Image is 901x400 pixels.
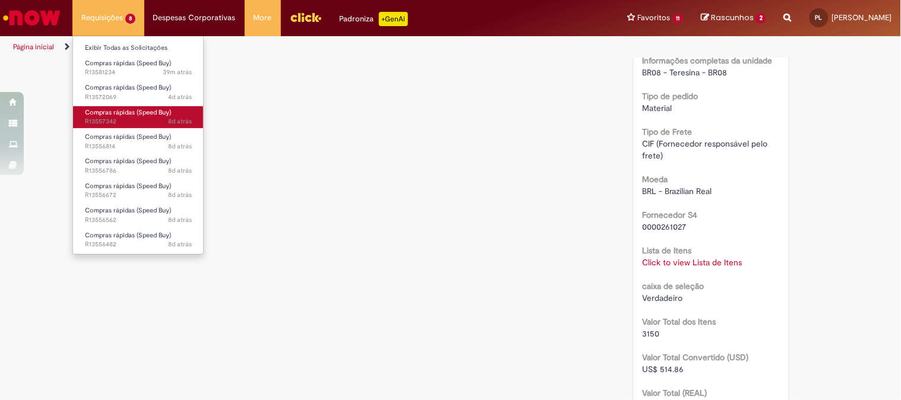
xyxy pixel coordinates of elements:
b: Tipo de Frete [643,126,693,137]
span: Despesas Corporativas [153,12,236,24]
a: Aberto R13557342 : Compras rápidas (Speed Buy) [73,106,204,128]
p: +GenAi [379,12,408,26]
a: Aberto R13556786 : Compras rápidas (Speed Buy) [73,155,204,177]
span: 8d atrás [168,166,192,175]
span: R13572069 [85,93,192,102]
span: Compras rápidas (Speed Buy) [85,108,171,117]
a: Rascunhos [701,12,766,24]
span: BR08 - Teresina - BR08 [643,67,728,78]
span: US$ 514.86 [643,364,684,374]
span: Rascunhos [711,12,754,23]
span: Favoritos [638,12,671,24]
time: 22/09/2025 18:00:39 [168,142,192,151]
span: PL [815,14,823,21]
span: CIF (Fornecedor responsável pelo frete) [643,138,770,161]
a: Exibir Todas as Solicitações [73,42,204,55]
span: 8d atrás [168,142,192,151]
span: [PERSON_NAME] [832,12,892,23]
time: 23/09/2025 08:11:54 [168,117,192,126]
span: More [254,12,272,24]
span: Compras rápidas (Speed Buy) [85,231,171,240]
span: R13556672 [85,191,192,200]
a: Aberto R13556672 : Compras rápidas (Speed Buy) [73,180,204,202]
a: Aberto R13556814 : Compras rápidas (Speed Buy) [73,131,204,153]
b: Lista de Itens [643,245,692,256]
span: 8d atrás [168,215,192,224]
b: caixa de seleção [643,281,704,291]
time: 22/09/2025 17:19:46 [168,215,192,224]
span: 8d atrás [168,117,192,126]
span: BRL - Brazilian Real [643,186,712,196]
time: 26/09/2025 17:36:24 [168,93,192,101]
span: 8d atrás [168,191,192,199]
span: 11 [673,14,684,24]
a: Aberto R13556562 : Compras rápidas (Speed Buy) [73,204,204,226]
span: 0000261027 [643,221,687,232]
b: Valor Total dos Itens [643,316,716,327]
span: R13556814 [85,142,192,151]
b: Valor Total (REAL) [643,388,707,398]
span: Compras rápidas (Speed Buy) [85,182,171,191]
span: Verdadeiro [643,293,683,303]
span: Requisições [81,12,123,24]
time: 22/09/2025 17:55:40 [168,166,192,175]
span: Compras rápidas (Speed Buy) [85,83,171,92]
img: ServiceNow [1,6,62,30]
span: Compras rápidas (Speed Buy) [85,132,171,141]
span: 4d atrás [168,93,192,101]
span: R13556562 [85,215,192,225]
a: Aberto R13572069 : Compras rápidas (Speed Buy) [73,81,204,103]
b: Fornecedor S4 [643,209,698,220]
b: Valor Total Convertido (USD) [643,352,749,363]
img: click_logo_yellow_360x200.png [290,8,322,26]
span: 2 [755,13,766,24]
span: R13556786 [85,166,192,176]
a: Página inicial [13,42,54,52]
time: 30/09/2025 12:23:47 [163,68,192,77]
time: 22/09/2025 17:08:11 [168,240,192,249]
span: Compras rápidas (Speed Buy) [85,157,171,166]
span: R13556482 [85,240,192,249]
ul: Trilhas de página [9,36,592,58]
span: Compras rápidas (Speed Buy) [85,59,171,68]
time: 22/09/2025 17:36:37 [168,191,192,199]
b: Tipo de pedido [643,91,698,101]
span: R13581234 [85,68,192,77]
span: 39m atrás [163,68,192,77]
ul: Requisições [72,36,204,255]
span: 3150 [643,328,660,339]
span: R13557342 [85,117,192,126]
a: Aberto R13581234 : Compras rápidas (Speed Buy) [73,57,204,79]
div: Padroniza [340,12,408,26]
span: 8 [125,14,135,24]
span: Material [643,103,672,113]
b: Informações completas da unidade [643,55,773,66]
a: Click to view Lista de Itens [643,257,742,268]
a: Aberto R13556482 : Compras rápidas (Speed Buy) [73,229,204,251]
span: 8d atrás [168,240,192,249]
span: Compras rápidas (Speed Buy) [85,206,171,215]
b: Moeda [643,174,668,185]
